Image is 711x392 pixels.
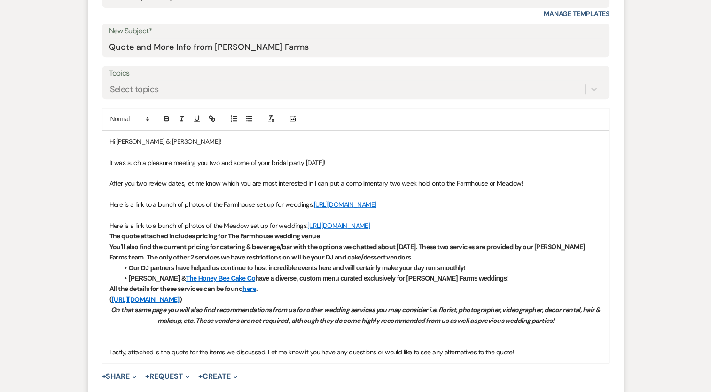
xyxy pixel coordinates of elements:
[109,221,308,230] span: Here is a link to a bunch of photos of the Meadow set up for weddings:
[186,274,255,282] a: The Honey Bee Cake Co
[109,24,602,38] label: New Subject*
[109,67,602,80] label: Topics
[109,284,243,293] strong: All the details for these services can be found
[109,158,325,167] span: It was such a pleasure meeting you two and some of your bridal party [DATE]!
[145,373,149,380] span: +
[314,200,376,209] a: [URL][DOMAIN_NAME]
[307,221,370,230] a: [URL][DOMAIN_NAME]
[109,179,523,188] span: After you two review dates, let me know which you are most interested in I can put a complimentar...
[109,232,321,240] strong: The quote attached includes pricing for The Farmhouse wedding venue
[109,243,586,261] strong: You'll also find the current pricing for catering & beverage/bar with the options we chatted abou...
[102,373,106,380] span: +
[109,136,602,147] p: Hi [PERSON_NAME] & [PERSON_NAME]!
[145,373,190,380] button: Request
[109,348,515,356] span: Lastly, attached is the quote for the items we discussed. Let me know if you have any questions o...
[109,295,112,304] strong: (
[129,274,186,282] strong: [PERSON_NAME] &
[102,373,137,380] button: Share
[544,9,609,18] a: Manage Templates
[112,295,180,304] a: [URL][DOMAIN_NAME]
[256,284,258,293] strong: .
[129,264,466,272] strong: Our DJ partners have helped us continue to host incredible events here and will certainly make yo...
[110,83,159,95] div: Select topics
[255,274,508,282] strong: have a diverse, custom menu curated exclusively for [PERSON_NAME] Farms weddings!
[198,373,237,380] button: Create
[198,373,203,380] span: +
[242,284,256,293] a: here
[109,200,314,209] span: Here is a link to a bunch of photos of the Farmhouse set up for weddings:
[180,295,182,304] strong: )
[111,306,602,324] em: On that same page you will also find recommendations from us for other wedding services you may c...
